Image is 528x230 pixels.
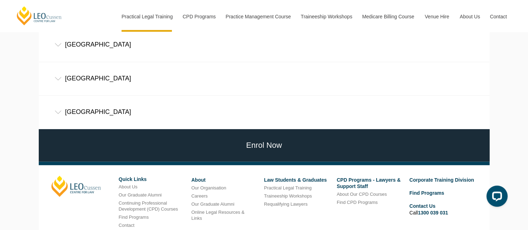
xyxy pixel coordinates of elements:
a: 1300 039 031 [418,210,448,216]
a: Our Organisation [191,185,226,190]
a: Find Programs [409,190,444,196]
a: Corporate Training Division [409,177,474,183]
a: Our Graduate Alumni [119,192,162,198]
a: Contact Us [409,203,435,209]
a: Our Graduate Alumni [191,201,234,207]
a: CPD Programs - Lawyers & Support Staff [337,177,400,189]
a: CPD Programs [177,1,220,32]
div: [GEOGRAPHIC_DATA] [39,28,490,61]
h6: Quick Links [119,177,186,182]
a: Practice Management Course [220,1,296,32]
a: [PERSON_NAME] [51,176,101,197]
a: Careers [191,193,207,199]
div: [GEOGRAPHIC_DATA] [39,62,490,95]
a: Venue Hire [420,1,454,32]
a: About Us [119,184,137,189]
div: [GEOGRAPHIC_DATA] [39,96,490,128]
a: Continuing Professional Development (CPD) Courses [119,200,178,212]
a: Medicare Billing Course [357,1,420,32]
a: Contact [485,1,512,32]
a: About Our CPD Courses [337,192,387,197]
iframe: LiveChat chat widget [481,183,510,212]
a: Contact [119,223,135,228]
a: Practical Legal Training [116,1,178,32]
a: Traineeship Workshops [296,1,357,32]
a: Traineeship Workshops [264,193,312,199]
a: About [191,177,205,183]
a: Find CPD Programs [337,200,378,205]
a: Enrol Now [37,129,491,162]
a: Requalifying Lawyers [264,201,308,207]
a: Practical Legal Training [264,185,311,190]
a: [PERSON_NAME] Centre for Law [16,6,63,26]
a: Online Legal Resources & Links [191,210,244,221]
li: Call [409,202,477,217]
a: About Us [454,1,485,32]
a: Law Students & Graduates [264,177,327,183]
a: Find Programs [119,214,149,220]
